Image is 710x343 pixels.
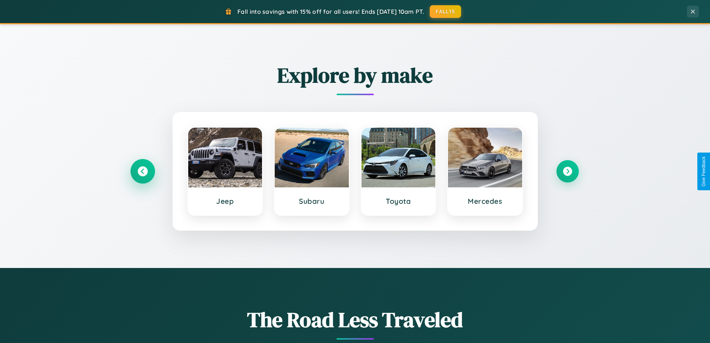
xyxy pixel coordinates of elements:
h2: Explore by make [132,61,579,90]
span: Fall into savings with 15% off for all users! Ends [DATE] 10am PT. [237,8,424,15]
h3: Jeep [196,197,255,206]
h1: The Road Less Traveled [132,305,579,334]
h3: Subaru [282,197,341,206]
button: FALL15 [430,5,461,18]
h3: Toyota [369,197,428,206]
div: Give Feedback [701,156,706,187]
h3: Mercedes [455,197,515,206]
